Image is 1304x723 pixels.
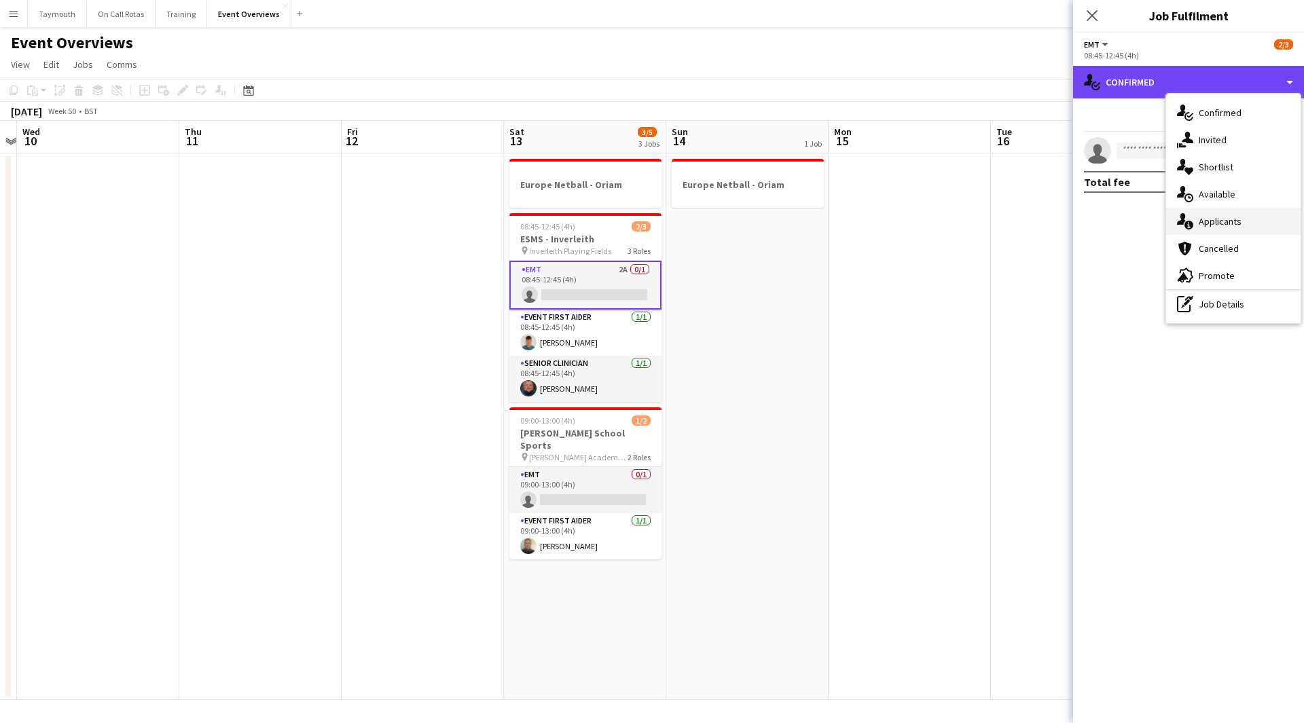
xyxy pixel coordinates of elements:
span: Fri [347,126,358,138]
app-job-card: 09:00-13:00 (4h)1/2[PERSON_NAME] School Sports [PERSON_NAME] Academy Playing Fields2 RolesEMT0/10... [509,407,662,559]
h1: Event Overviews [11,33,133,53]
span: 2/3 [632,221,651,231]
h3: Europe Netball - Oriam [672,179,824,191]
span: Thu [185,126,202,138]
button: EMT [1084,39,1110,50]
div: 08:45-12:45 (4h) [1084,50,1293,60]
span: 10 [20,133,40,149]
span: Inverleith Playing Fields [529,246,611,256]
button: Training [156,1,207,27]
app-card-role: Event First Aider1/108:45-12:45 (4h)[PERSON_NAME] [509,310,662,356]
a: Edit [38,56,65,73]
button: On Call Rotas [87,1,156,27]
span: Shortlist [1199,161,1233,173]
span: Week 50 [45,106,79,116]
span: 09:00-13:00 (4h) [520,415,575,426]
h3: [PERSON_NAME] School Sports [509,427,662,451]
span: 3/5 [638,127,657,137]
span: Jobs [73,58,93,71]
span: 2 Roles [628,452,651,462]
span: [PERSON_NAME] Academy Playing Fields [529,452,628,462]
app-job-card: 08:45-12:45 (4h)2/3ESMS - Inverleith Inverleith Playing Fields3 RolesEMT2A0/108:45-12:45 (4h) Eve... [509,213,662,402]
div: 3 Jobs [638,138,659,149]
span: 12 [345,133,358,149]
h3: Europe Netball - Oriam [509,179,662,191]
h3: Job Fulfilment [1073,7,1304,24]
app-job-card: Europe Netball - Oriam [672,159,824,208]
span: 1/2 [632,415,651,426]
h3: ESMS - Inverleith [509,233,662,245]
span: Comms [107,58,137,71]
span: Available [1199,188,1235,200]
app-card-role: EMT0/109:00-13:00 (4h) [509,467,662,513]
span: 2/3 [1274,39,1293,50]
app-card-role: EMT2A0/108:45-12:45 (4h) [509,261,662,310]
div: [DATE] [11,105,42,118]
span: Wed [22,126,40,138]
span: 08:45-12:45 (4h) [520,221,575,231]
span: Mon [834,126,852,138]
button: Event Overviews [207,1,291,27]
span: 3 Roles [628,246,651,256]
span: Edit [43,58,59,71]
a: View [5,56,35,73]
span: View [11,58,30,71]
div: 1 Job [804,138,822,149]
div: BST [84,106,98,116]
span: 15 [832,133,852,149]
app-card-role: Event First Aider1/109:00-13:00 (4h)[PERSON_NAME] [509,513,662,559]
span: Confirmed [1199,107,1242,119]
span: 14 [670,133,688,149]
div: Job Details [1166,291,1301,318]
span: 16 [994,133,1012,149]
span: Tue [996,126,1012,138]
div: Total fee [1084,175,1130,189]
a: Jobs [67,56,98,73]
span: Sat [509,126,524,138]
span: Invited [1199,134,1227,146]
app-card-role: Senior Clinician1/108:45-12:45 (4h)[PERSON_NAME] [509,356,662,402]
span: 11 [183,133,202,149]
button: Taymouth [28,1,87,27]
a: Comms [101,56,143,73]
span: EMT [1084,39,1100,50]
app-job-card: Europe Netball - Oriam [509,159,662,208]
span: Applicants [1199,215,1242,227]
span: Sun [672,126,688,138]
div: Confirmed [1073,66,1304,98]
span: 13 [507,133,524,149]
span: Cancelled [1199,242,1239,255]
span: Promote [1199,270,1235,282]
